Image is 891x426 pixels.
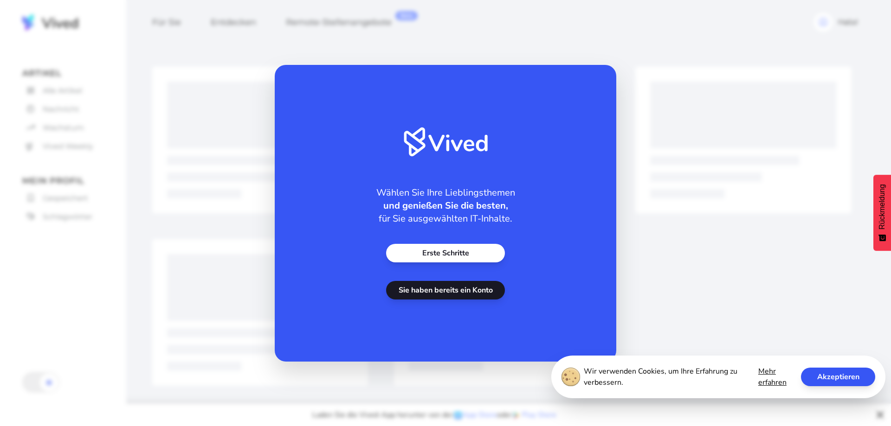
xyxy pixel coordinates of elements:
a: Mehr erfahren [758,366,801,388]
font: für Sie ausgewählten IT-Inhalte. [379,212,512,225]
button: Akzeptieren [801,368,875,386]
button: Feedback - Umfrage anzeigen [873,175,891,251]
font: und genießen Sie die besten, [383,199,508,212]
font: Akzeptieren [817,372,859,382]
font: Mehr erfahren [758,366,787,388]
font: Wir verwenden Cookies, um Ihre Erfahrung zu verbessern. [584,366,737,388]
font: Rückmeldung [878,184,886,230]
img: Lebendig [404,127,488,157]
a: Erste Schritte [386,244,505,262]
a: Sie haben bereits ein Konto [386,281,505,299]
font: Sie haben bereits ein Konto [399,285,493,295]
font: Wählen Sie Ihre Lieblingsthemen [376,186,515,199]
font: Erste Schritte [422,248,469,258]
